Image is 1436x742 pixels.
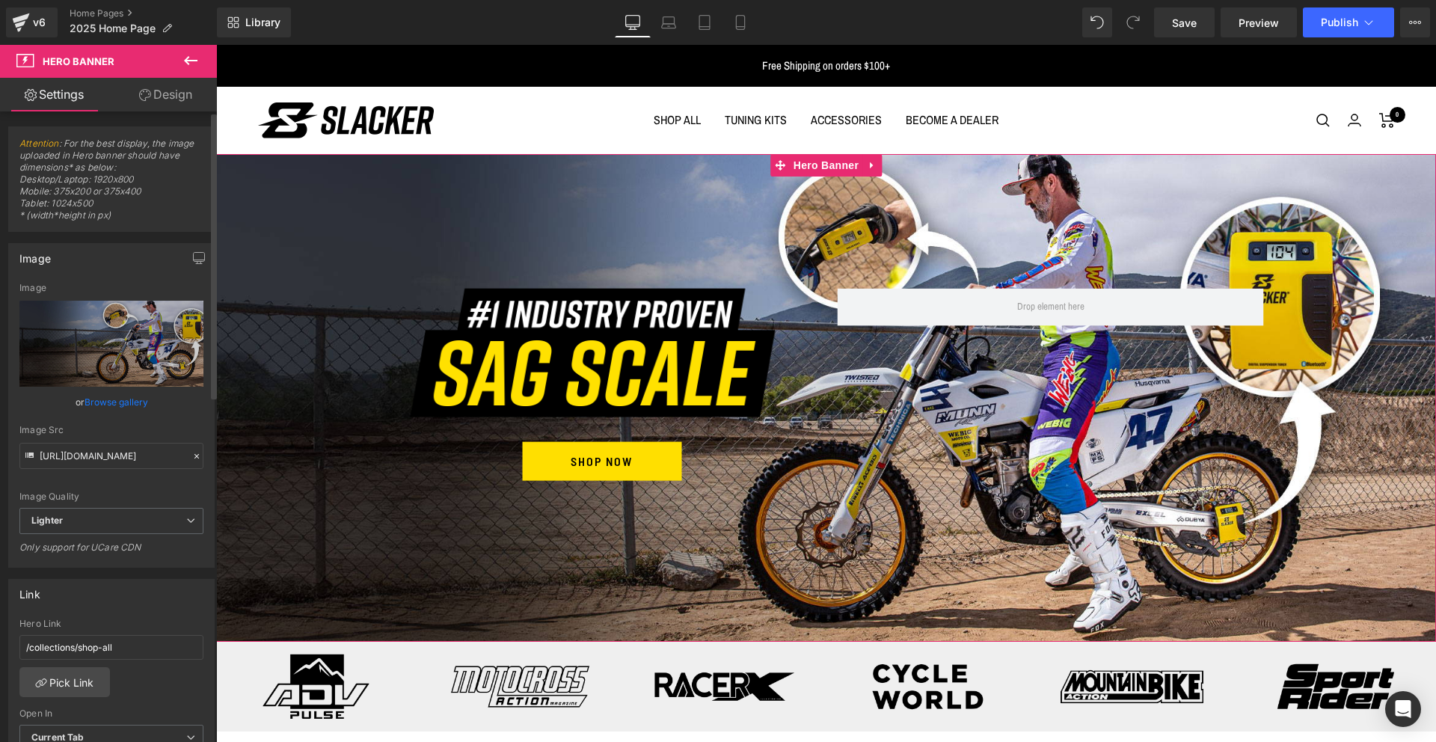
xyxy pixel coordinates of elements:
[19,667,110,697] a: Pick Link
[615,7,651,37] a: Desktop
[1173,62,1189,78] cart-count: 0
[595,65,666,86] a: ACCESSORIES
[1321,16,1358,28] span: Publish
[111,78,220,111] a: Design
[1172,15,1197,31] span: Save
[19,138,203,231] span: : For the best display, the image uploaded in Hero banner should have dimensions* as below: Deskt...
[245,16,280,29] span: Library
[85,389,148,415] a: Browse gallery
[574,109,646,132] span: Hero Banner
[1385,691,1421,727] div: Open Intercom Messenger
[19,138,59,149] a: Attention
[1221,7,1297,37] a: Preview
[217,7,291,37] a: New Library
[19,635,203,660] input: https://your-shop.myshopify.com
[19,244,51,265] div: Image
[19,394,203,410] div: or
[43,55,114,67] span: Hero Banner
[19,708,203,719] div: Open In
[690,65,782,86] a: BECOME A DEALER
[1100,69,1114,82] a: Search
[19,283,203,293] div: Image
[1118,7,1148,37] button: Redo
[70,22,156,34] span: 2025 Home Page
[1239,15,1279,31] span: Preview
[6,7,58,37] a: v6
[722,7,758,37] a: Mobile
[306,396,465,435] a: SHOP NOW
[19,542,203,563] div: Only support for UCare CDN
[70,7,217,19] a: Home Pages
[1400,7,1430,37] button: More
[509,65,571,86] a: TUNING KITS
[19,580,40,601] div: Link
[1082,7,1112,37] button: Undo
[1163,68,1179,83] a: Cart
[19,443,203,469] input: Link
[1303,7,1394,37] button: Publish
[19,491,203,502] div: Image Quality
[687,7,722,37] a: Tablet
[19,619,203,629] div: Hero Link
[1132,69,1145,82] a: Login
[651,7,687,37] a: Laptop
[646,109,666,132] a: Expand / Collapse
[425,11,795,31] p: Free Shipping on orders $100+
[438,65,485,86] a: SHOP ALL
[30,13,49,32] div: v6
[31,515,63,526] b: Lighter
[19,425,203,435] div: Image Src
[355,396,417,435] span: SHOP NOW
